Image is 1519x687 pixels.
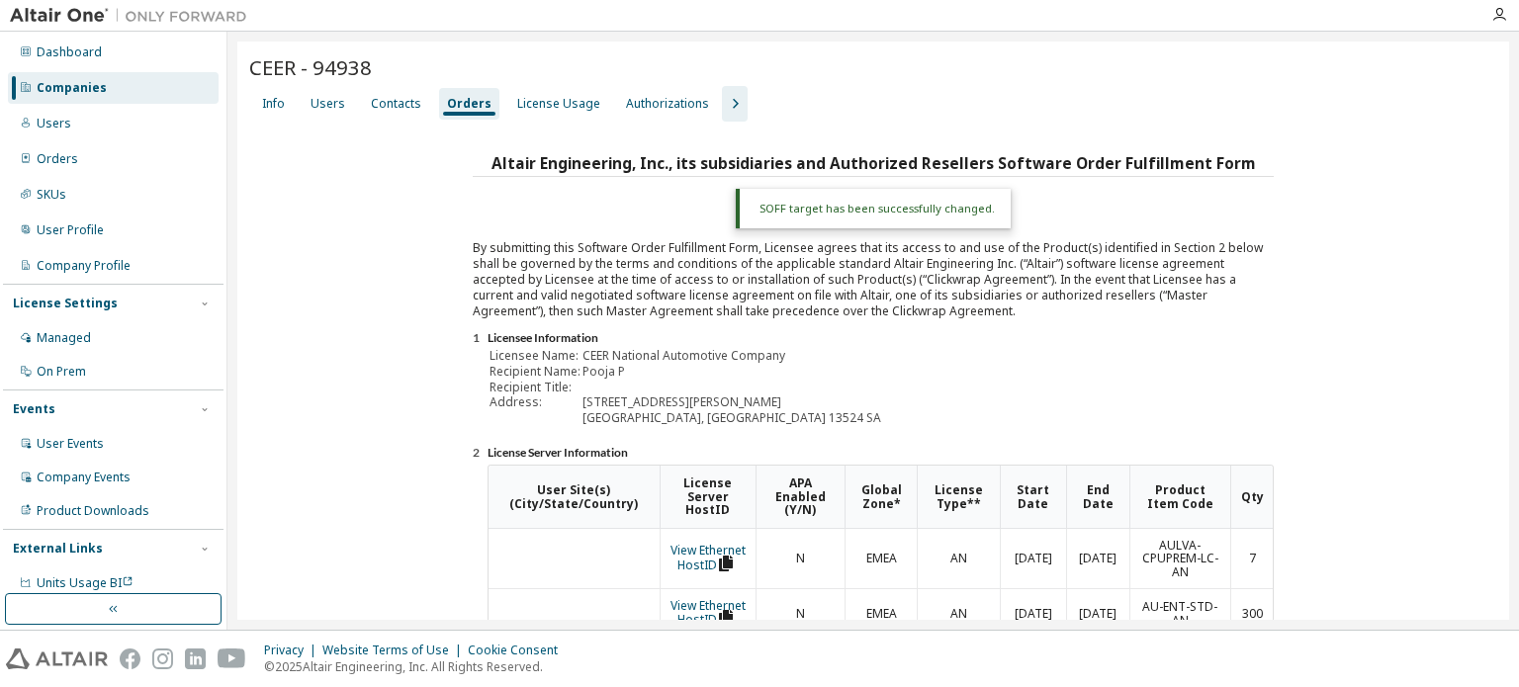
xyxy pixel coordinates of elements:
td: AN [917,588,1000,638]
td: N [756,529,845,588]
div: Orders [447,96,491,112]
div: SOFF target has been successfully changed. [736,189,1011,228]
div: Info [262,96,285,112]
div: Managed [37,330,91,346]
td: Address: [490,395,581,409]
td: [DATE] [1066,529,1129,588]
div: User Events [37,436,104,452]
td: Recipient Title: [490,381,581,394]
div: Dashboard [37,44,102,60]
p: © 2025 Altair Engineering, Inc. All Rights Reserved. [264,658,570,675]
span: Units Usage BI [37,574,134,591]
img: facebook.svg [120,648,140,669]
div: License Settings [13,296,118,311]
div: Website Terms of Use [322,643,468,658]
div: External Links [13,541,103,557]
td: [GEOGRAPHIC_DATA], [GEOGRAPHIC_DATA] 13524 SA [582,411,881,425]
img: linkedin.svg [185,648,206,669]
td: AULVA-CPUPREM-LC-AN [1129,529,1231,588]
div: User Profile [37,222,104,238]
div: Users [311,96,345,112]
td: Pooja P [582,365,881,379]
div: Company Profile [37,258,131,274]
div: *Global Zones: =[GEOGRAPHIC_DATA], =[GEOGRAPHIC_DATA], =Asia/[GEOGRAPHIC_DATA] **License Types: -... [488,465,1274,677]
img: altair_logo.svg [6,648,108,669]
th: Qty [1230,466,1273,529]
th: License Server HostID [660,466,756,529]
div: Orders [37,151,78,167]
div: Cookie Consent [468,643,570,658]
div: License Usage [517,96,600,112]
td: [STREET_ADDRESS][PERSON_NAME] [582,395,881,409]
img: instagram.svg [152,648,173,669]
li: Licensee Information [488,331,1274,347]
div: Company Events [37,470,131,485]
td: N [756,588,845,638]
a: View Ethernet HostID [670,542,746,573]
th: License Type** [917,466,1000,529]
th: Start Date [1000,466,1066,529]
a: View Ethernet HostID [670,597,746,629]
td: [DATE] [1066,588,1129,638]
div: Companies [37,80,107,96]
img: youtube.svg [218,648,246,669]
td: AN [917,529,1000,588]
span: CEER - 94938 [249,53,372,81]
li: License Server Information [488,446,1274,462]
th: Product Item Code [1129,466,1231,529]
div: On Prem [37,364,86,380]
img: Altair One [10,6,257,26]
div: Users [37,116,71,131]
th: APA Enabled (Y/N) [756,466,845,529]
td: Licensee Name: [490,349,581,363]
div: Product Downloads [37,503,149,519]
th: User Site(s) (City/State/Country) [489,466,660,529]
div: Privacy [264,643,322,658]
th: Global Zone* [845,466,918,529]
td: AU-ENT-STD-AN [1129,588,1231,638]
td: EMEA [845,529,918,588]
h3: Altair Engineering, Inc., its subsidiaries and Authorized Resellers Software Order Fulfillment Form [473,149,1274,177]
th: End Date [1066,466,1129,529]
td: Recipient Name: [490,365,581,379]
td: 300 [1230,588,1273,638]
div: Authorizations [626,96,709,112]
td: EMEA [845,588,918,638]
td: [DATE] [1000,588,1066,638]
div: SKUs [37,187,66,203]
div: Events [13,401,55,417]
td: 7 [1230,529,1273,588]
td: [DATE] [1000,529,1066,588]
td: CEER National Automotive Company [582,349,881,363]
div: Contacts [371,96,421,112]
